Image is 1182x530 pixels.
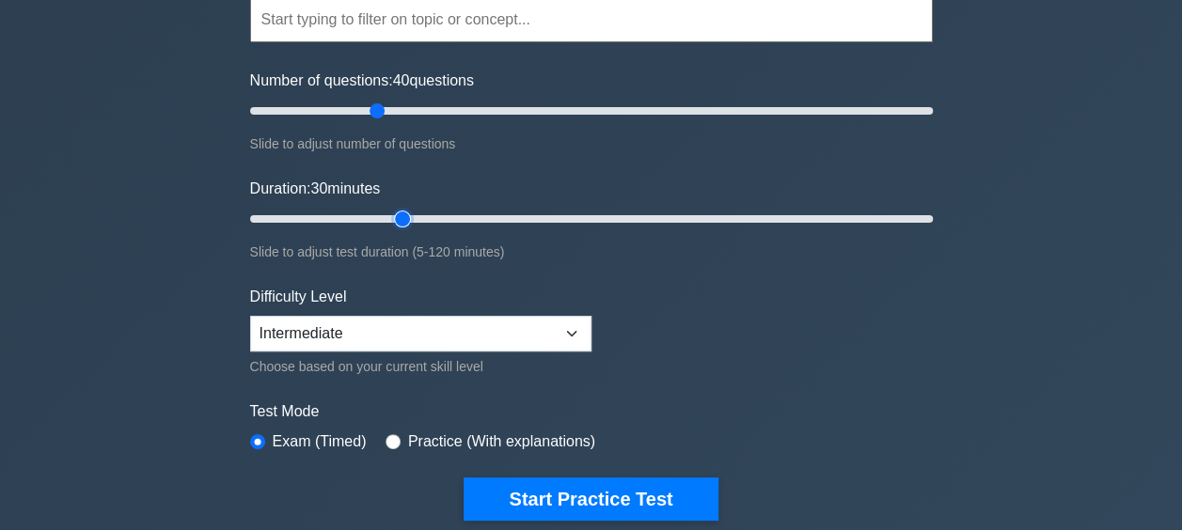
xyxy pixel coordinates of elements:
label: Duration: minutes [250,178,381,200]
label: Number of questions: questions [250,70,474,92]
label: Exam (Timed) [273,430,367,453]
div: Slide to adjust test duration (5-120 minutes) [250,241,933,263]
label: Practice (With explanations) [408,430,595,453]
button: Start Practice Test [464,477,717,521]
span: 30 [310,180,327,196]
span: 40 [393,72,410,88]
label: Test Mode [250,400,933,423]
div: Slide to adjust number of questions [250,132,933,155]
label: Difficulty Level [250,286,347,308]
div: Choose based on your current skill level [250,355,591,378]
